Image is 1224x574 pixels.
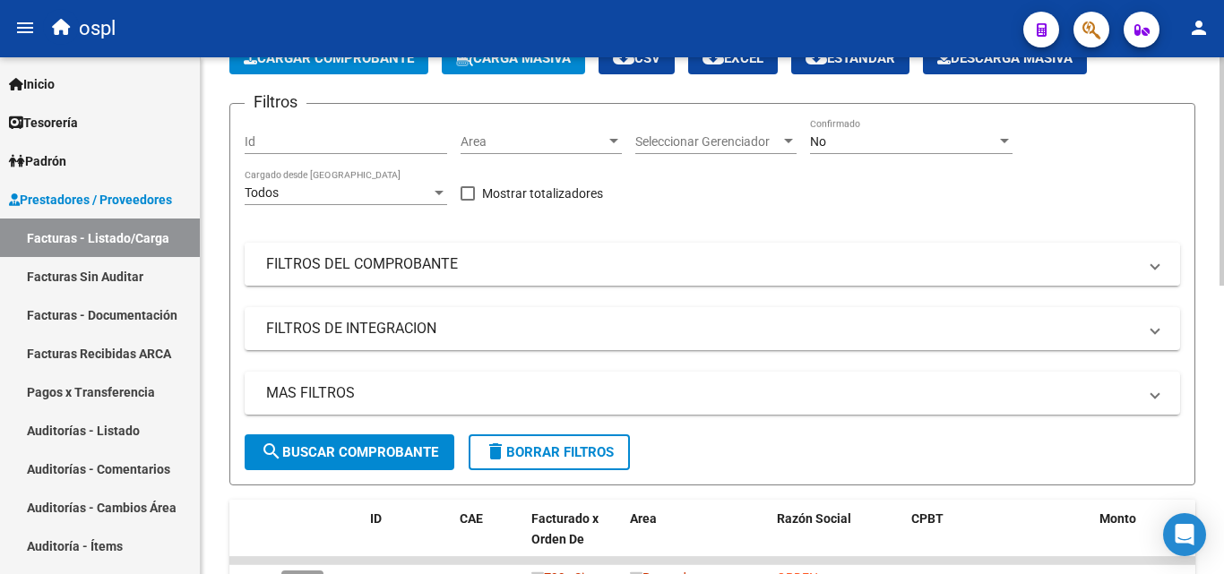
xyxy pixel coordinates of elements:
[923,42,1087,74] app-download-masive: Descarga masiva de comprobantes (adjuntos)
[245,372,1180,415] mat-expansion-panel-header: MAS FILTROS
[1188,17,1210,39] mat-icon: person
[456,50,571,66] span: Carga Masiva
[688,42,778,74] button: EXCEL
[245,185,279,200] span: Todos
[937,50,1073,66] span: Descarga Masiva
[14,17,36,39] mat-icon: menu
[531,511,599,546] span: Facturado x Orden De
[806,47,827,68] mat-icon: cloud_download
[485,444,614,460] span: Borrar Filtros
[266,254,1137,274] mat-panel-title: FILTROS DEL COMPROBANTE
[703,47,724,68] mat-icon: cloud_download
[911,511,944,526] span: CPBT
[806,50,895,66] span: Estandar
[9,74,55,94] span: Inicio
[485,441,506,462] mat-icon: delete
[635,134,780,150] span: Seleccionar Gerenciador
[266,319,1137,338] mat-panel-title: FILTROS DE INTEGRACION
[229,42,428,74] button: Cargar Comprobante
[482,183,603,204] span: Mostrar totalizadores
[245,90,306,115] h3: Filtros
[810,134,826,149] span: No
[613,50,660,66] span: CSV
[9,190,172,210] span: Prestadores / Proveedores
[9,113,78,133] span: Tesorería
[245,243,1180,286] mat-expansion-panel-header: FILTROS DEL COMPROBANTE
[9,151,66,171] span: Padrón
[266,383,1137,403] mat-panel-title: MAS FILTROS
[791,42,909,74] button: Estandar
[461,134,606,150] span: Area
[245,307,1180,350] mat-expansion-panel-header: FILTROS DE INTEGRACION
[630,511,657,526] span: Area
[261,444,438,460] span: Buscar Comprobante
[261,441,282,462] mat-icon: search
[370,511,382,526] span: ID
[1163,513,1206,556] div: Open Intercom Messenger
[245,434,454,470] button: Buscar Comprobante
[442,42,585,74] button: Carga Masiva
[1099,511,1136,526] span: Monto
[703,50,763,66] span: EXCEL
[79,9,116,48] span: ospl
[613,47,634,68] mat-icon: cloud_download
[599,42,675,74] button: CSV
[460,511,483,526] span: CAE
[923,42,1087,74] button: Descarga Masiva
[777,511,851,526] span: Razón Social
[469,434,630,470] button: Borrar Filtros
[244,50,414,66] span: Cargar Comprobante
